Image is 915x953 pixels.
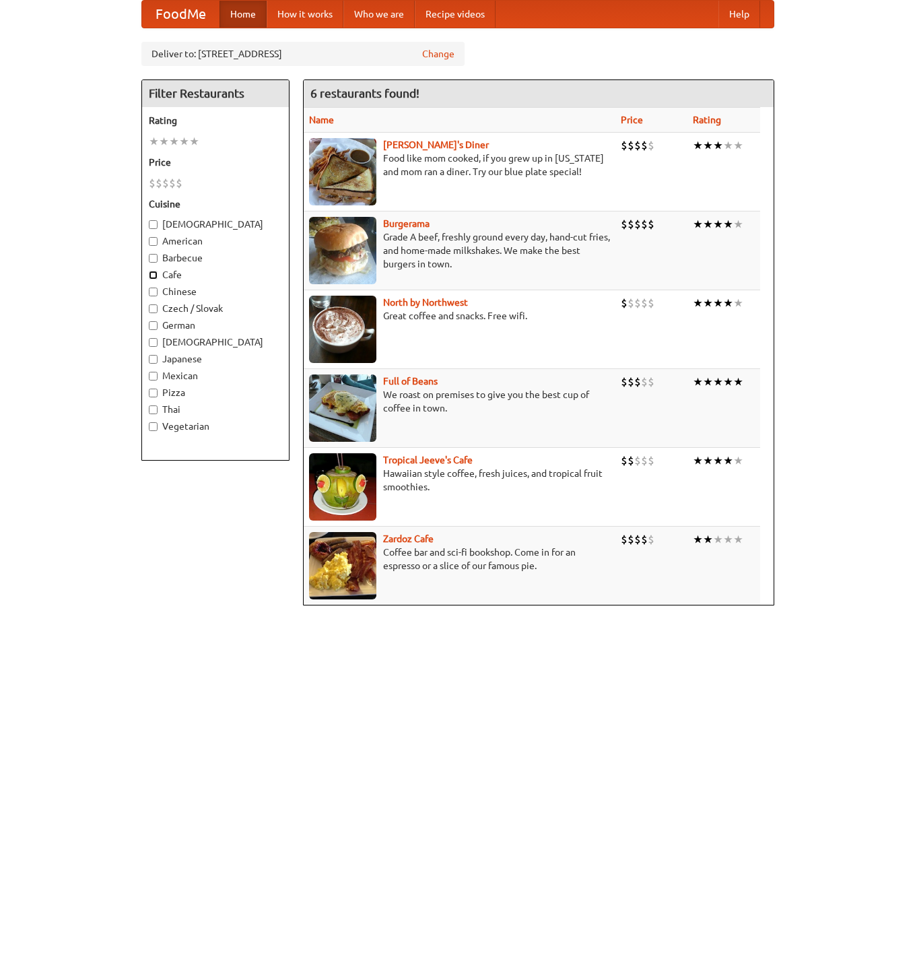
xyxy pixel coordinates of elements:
[309,114,334,125] a: Name
[383,297,468,308] a: North by Northwest
[149,156,282,169] h5: Price
[149,372,158,381] input: Mexican
[713,217,723,232] li: ★
[149,386,282,399] label: Pizza
[713,453,723,468] li: ★
[149,319,282,332] label: German
[142,80,289,107] h4: Filter Restaurants
[149,389,158,397] input: Pizza
[621,138,628,153] li: $
[641,532,648,547] li: $
[149,218,282,231] label: [DEMOGRAPHIC_DATA]
[149,285,282,298] label: Chinese
[703,217,713,232] li: ★
[641,296,648,310] li: $
[713,138,723,153] li: ★
[149,405,158,414] input: Thai
[309,217,376,284] img: burgerama.jpg
[219,1,267,28] a: Home
[149,355,158,364] input: Japanese
[641,217,648,232] li: $
[723,374,733,389] li: ★
[693,453,703,468] li: ★
[159,134,169,149] li: ★
[723,217,733,232] li: ★
[648,138,654,153] li: $
[628,296,634,310] li: $
[621,114,643,125] a: Price
[703,532,713,547] li: ★
[634,374,641,389] li: $
[149,251,282,265] label: Barbecue
[628,374,634,389] li: $
[415,1,496,28] a: Recipe videos
[621,532,628,547] li: $
[648,296,654,310] li: $
[383,218,430,229] a: Burgerama
[703,453,713,468] li: ★
[149,271,158,280] input: Cafe
[309,453,376,521] img: jeeves.jpg
[648,374,654,389] li: $
[693,374,703,389] li: ★
[422,47,454,61] a: Change
[718,1,760,28] a: Help
[733,138,743,153] li: ★
[149,134,159,149] li: ★
[733,532,743,547] li: ★
[149,302,282,315] label: Czech / Slovak
[648,532,654,547] li: $
[149,197,282,211] h5: Cuisine
[169,134,179,149] li: ★
[176,176,182,191] li: $
[733,453,743,468] li: ★
[723,532,733,547] li: ★
[713,532,723,547] li: ★
[149,335,282,349] label: [DEMOGRAPHIC_DATA]
[149,321,158,330] input: German
[641,138,648,153] li: $
[310,87,419,100] ng-pluralize: 6 restaurants found!
[383,139,489,150] a: [PERSON_NAME]'s Diner
[628,217,634,232] li: $
[713,296,723,310] li: ★
[162,176,169,191] li: $
[641,374,648,389] li: $
[703,138,713,153] li: ★
[621,217,628,232] li: $
[149,176,156,191] li: $
[648,453,654,468] li: $
[723,453,733,468] li: ★
[149,422,158,431] input: Vegetarian
[693,114,721,125] a: Rating
[149,114,282,127] h5: Rating
[693,532,703,547] li: ★
[733,296,743,310] li: ★
[141,42,465,66] div: Deliver to: [STREET_ADDRESS]
[149,420,282,433] label: Vegetarian
[149,304,158,313] input: Czech / Slovak
[309,230,610,271] p: Grade A beef, freshly ground every day, hand-cut fries, and home-made milkshakes. We make the bes...
[149,220,158,229] input: [DEMOGRAPHIC_DATA]
[156,176,162,191] li: $
[693,138,703,153] li: ★
[309,546,610,572] p: Coffee bar and sci-fi bookshop. Come in for an espresso or a slice of our famous pie.
[621,374,628,389] li: $
[149,254,158,263] input: Barbecue
[628,532,634,547] li: $
[634,138,641,153] li: $
[179,134,189,149] li: ★
[634,296,641,310] li: $
[723,138,733,153] li: ★
[383,533,434,544] a: Zardoz Cafe
[142,1,219,28] a: FoodMe
[383,376,438,387] a: Full of Beans
[703,296,713,310] li: ★
[309,309,610,323] p: Great coffee and snacks. Free wifi.
[628,138,634,153] li: $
